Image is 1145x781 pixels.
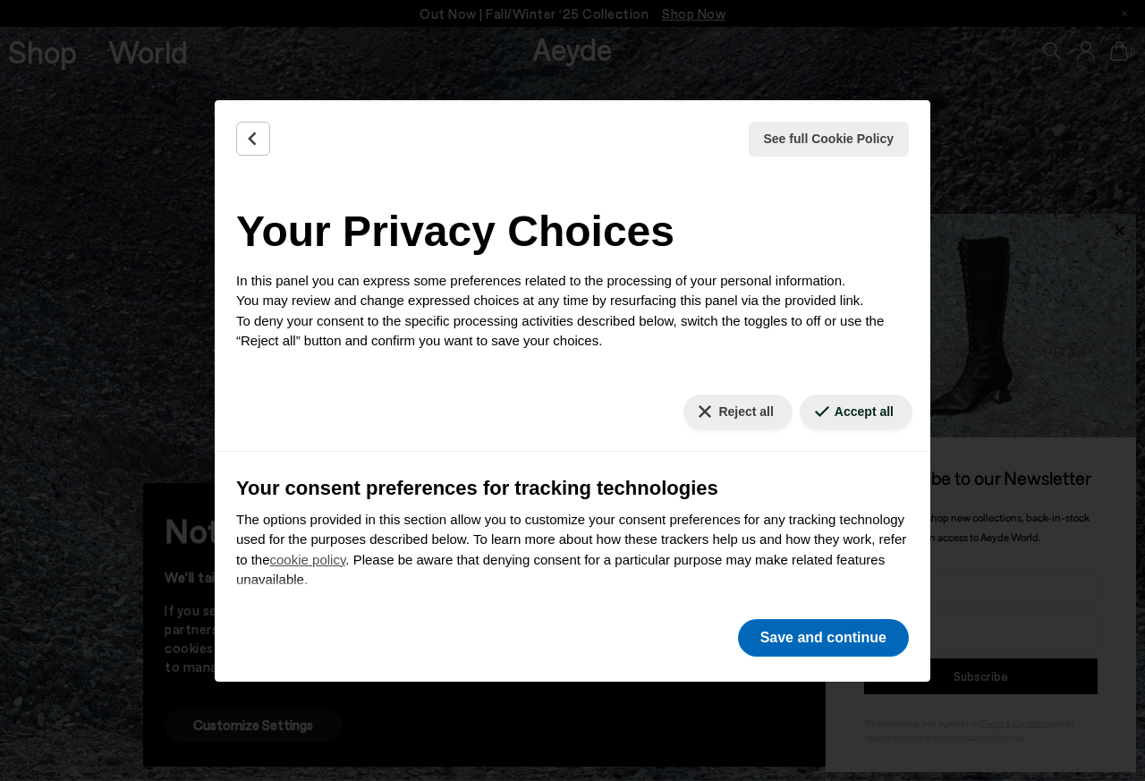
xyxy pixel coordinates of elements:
[236,271,909,352] p: In this panel you can express some preferences related to the processing of your personal informa...
[800,395,912,429] button: Accept all
[683,395,792,429] button: Reject all
[236,510,909,590] p: The options provided in this section allow you to customize your consent preferences for any trac...
[270,552,346,567] a: cookie policy - link opens in a new tab
[236,473,909,503] h3: Your consent preferences for tracking technologies
[738,619,909,657] button: Save and continue
[236,122,270,156] button: Back
[749,122,910,157] button: See full Cookie Policy
[764,130,895,149] span: See full Cookie Policy
[236,199,909,264] h2: Your Privacy Choices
